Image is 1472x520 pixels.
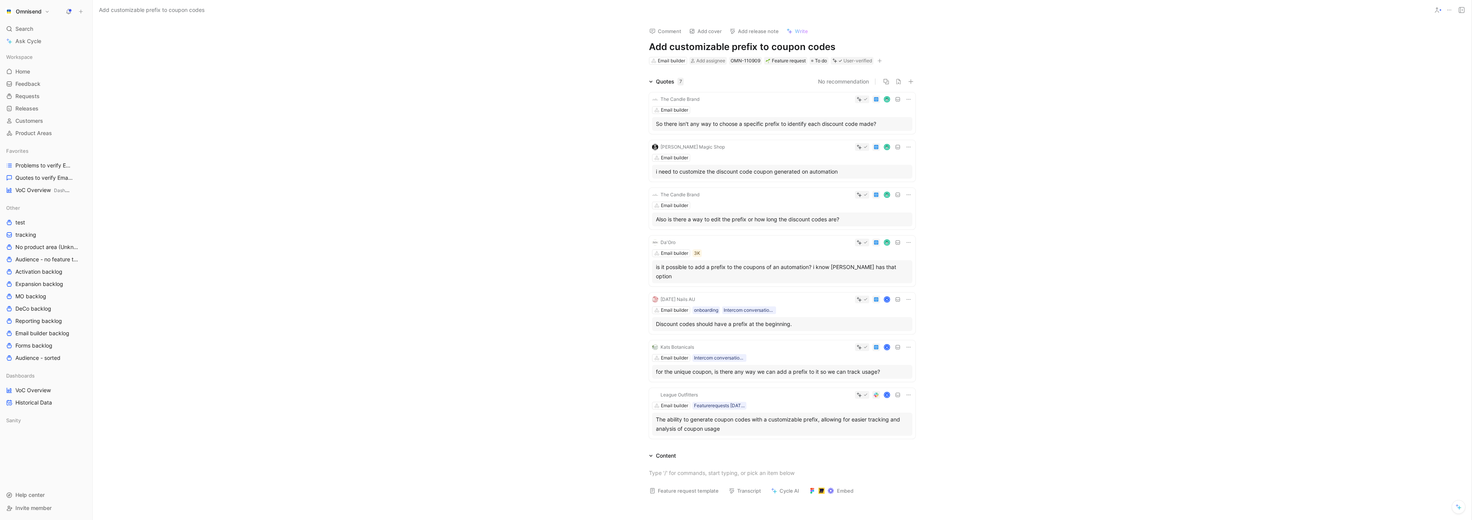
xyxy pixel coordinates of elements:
div: i need to customize the discount code coupon generated on automation [656,167,909,176]
span: Expansion backlog [15,280,63,288]
div: Email builder [658,57,685,65]
img: logo [652,144,658,150]
div: Also is there a way to edit the prefix or how long the discount codes are? [656,215,909,224]
div: Feature request [766,57,806,65]
div: Search [3,23,89,35]
img: avatar [885,145,890,150]
a: Audience - no feature tag [3,254,89,265]
div: Discount codes should have a prefix at the beginning. [656,319,909,329]
a: MO backlog [3,291,89,302]
a: Ask Cycle [3,35,89,47]
span: Audience - sorted [15,354,60,362]
div: Intercom conversation list between 25_04_08-04_13 paying brands 250414 - Convos [DATE] 14:37 [724,306,775,314]
span: test [15,219,25,226]
img: avatar [885,97,890,102]
div: OthertesttrackingNo product area (Unknowns)Audience - no feature tagActivation backlogExpansion b... [3,202,89,364]
button: Transcript [725,485,765,496]
span: Forms backlog [15,342,52,349]
div: User-verified [843,57,872,65]
span: Customers [15,117,43,125]
a: Expansion backlog [3,278,89,290]
span: Add assignee [696,58,725,64]
img: logo [652,344,658,350]
img: 🌱 [766,59,770,63]
div: Workspace [3,51,89,63]
button: Write [783,26,811,37]
span: Product Areas [15,129,52,137]
span: Quotes to verify Email builder [15,174,73,182]
div: K [885,393,890,398]
img: logo [652,192,658,198]
img: logo [652,239,658,246]
span: VoC Overview [15,186,72,194]
a: Requests [3,90,89,102]
div: Intercom conversation list between 25_04_28-05_01 paying brands 250502 - Conversation [DATE] 10:53 [694,354,745,362]
span: tracking [15,231,36,239]
a: Customers [3,115,89,127]
a: Feedback [3,78,89,90]
span: Other [6,204,20,212]
span: Home [15,68,30,75]
a: Email builder backlog [3,328,89,339]
span: Write [795,28,808,35]
div: 3K [694,249,700,257]
a: Releases [3,103,89,114]
span: Sanity [6,416,21,424]
div: Email builder [661,306,688,314]
div: Kats Botanicals [661,343,694,351]
a: Home [3,66,89,77]
button: Add release note [726,26,782,37]
span: Workspace [6,53,33,61]
div: Quotes7 [646,77,687,86]
a: DeCo backlog [3,303,89,314]
span: To do [815,57,827,65]
a: VoC Overview [3,385,89,396]
span: Audience - no feature tag [15,256,79,263]
a: Audience - sorted [3,352,89,364]
div: onboarding [694,306,718,314]
div: Email builder [661,249,688,257]
div: Sanity [3,415,89,428]
div: 🌱Feature request [764,57,807,65]
div: The ability to generate coupon codes with a customizable prefix, allowing for easier tracking and... [656,415,909,433]
span: Email builder backlog [15,329,69,337]
div: for the unique coupon, is there any way we can add a prefix to it so we can track usage? [656,367,909,376]
span: DeCo backlog [15,305,51,313]
span: Releases [15,105,39,112]
div: Email builder [661,106,688,114]
div: Email builder [661,202,688,209]
div: K [885,345,890,350]
div: To do [810,57,828,65]
a: VoC OverviewDashboards [3,184,89,196]
button: Add cover [686,26,725,37]
div: Other [3,202,89,214]
span: No product area (Unknowns) [15,243,79,251]
span: Reporting backlog [15,317,62,325]
div: Favorites [3,145,89,157]
a: test [3,217,89,228]
div: Quotes [656,77,684,86]
div: Email builder [661,402,688,410]
h1: Omnisend [16,8,42,15]
a: tracking [3,229,89,241]
span: Dashboards [6,372,35,380]
button: No recommendation [818,77,869,86]
div: OMN-110909 [731,57,760,65]
span: Requests [15,92,40,100]
a: Historical Data [3,397,89,408]
span: Historical Data [15,399,52,406]
div: [PERSON_NAME] Magic Shop [661,143,725,151]
div: 7 [677,78,684,85]
div: So there isn't any way to choose a specific prefix to identify each discount code made? [656,119,909,129]
div: Invite member [3,502,89,514]
div: Content [646,451,679,460]
span: Dashboards [54,187,80,193]
span: Search [15,24,33,33]
div: League Outfitters [661,391,698,399]
div: DashboardsVoC OverviewHistorical Data [3,370,89,408]
div: is it possible to add a prefix to the coupons of an automation? i know [PERSON_NAME] has that option [656,263,909,281]
img: logo [652,296,658,303]
button: Cycle AI [768,485,803,496]
span: Favorites [6,147,29,155]
h1: Add customizable prefix to coupon codes [649,41,915,53]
